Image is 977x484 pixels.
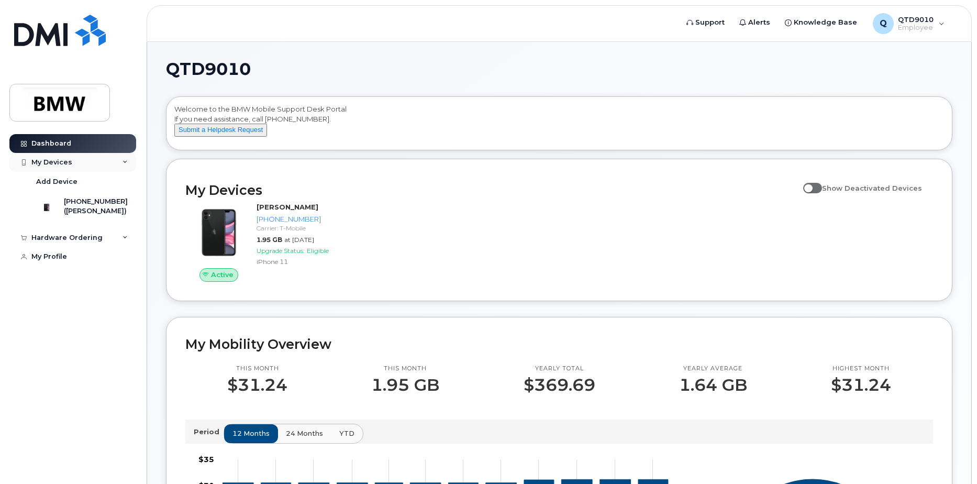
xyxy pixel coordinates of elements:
[227,376,287,394] p: $31.24
[257,224,359,233] div: Carrier: T-Mobile
[174,125,267,134] a: Submit a Helpdesk Request
[174,104,944,146] div: Welcome to the BMW Mobile Support Desk Portal If you need assistance, call [PHONE_NUMBER].
[679,376,747,394] p: 1.64 GB
[185,336,933,352] h2: My Mobility Overview
[831,376,891,394] p: $31.24
[931,438,969,476] iframe: Messenger Launcher
[679,365,747,373] p: Yearly average
[211,270,234,280] span: Active
[822,184,922,192] span: Show Deactivated Devices
[524,365,595,373] p: Yearly total
[371,376,439,394] p: 1.95 GB
[198,455,214,464] tspan: $35
[524,376,595,394] p: $369.69
[185,202,363,282] a: Active[PERSON_NAME][PHONE_NUMBER]Carrier: T-Mobile1.95 GBat [DATE]Upgrade Status:EligibleiPhone 11
[831,365,891,373] p: Highest month
[257,257,359,266] div: iPhone 11
[339,428,354,438] span: YTD
[284,236,314,244] span: at [DATE]
[257,236,282,244] span: 1.95 GB
[194,207,244,258] img: iPhone_11.jpg
[803,178,812,186] input: Show Deactivated Devices
[166,61,251,77] span: QTD9010
[371,365,439,373] p: This month
[194,427,224,437] p: Period
[174,124,267,137] button: Submit a Helpdesk Request
[185,182,798,198] h2: My Devices
[257,214,359,224] div: [PHONE_NUMBER]
[257,203,318,211] strong: [PERSON_NAME]
[227,365,287,373] p: This month
[257,247,305,255] span: Upgrade Status:
[307,247,329,255] span: Eligible
[286,428,323,438] span: 24 months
